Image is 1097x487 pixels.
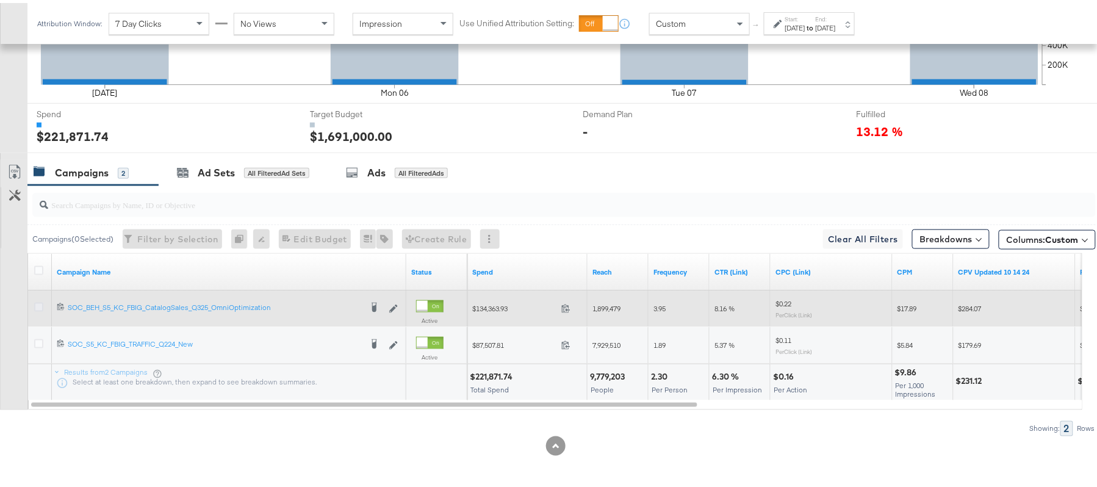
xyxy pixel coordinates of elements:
span: $5.84 [897,337,913,347]
div: Showing: [1029,422,1060,430]
div: Rows [1077,422,1096,430]
div: [DATE] [816,20,836,30]
span: Per 1,000 Impressions [896,378,936,395]
div: $9.86 [895,364,921,375]
div: SOC_BEH_S5_KC_FBIG_CatalogSales_Q325_OmniOptimization [68,300,361,309]
div: SOC_S5_KC_FBIG_TRAFFIC_Q224_New [68,336,361,346]
a: Shows the current state of your Ad Campaign. [411,264,462,274]
label: Start: [785,12,805,20]
div: Ads [367,163,386,177]
span: 7 Day Clicks [115,15,162,26]
span: $134,363.93 [472,301,556,310]
text: [DATE] [92,85,117,96]
strong: to [805,20,816,29]
span: $284.07 [959,301,982,310]
label: Use Unified Attribution Setting: [459,15,574,26]
div: $231.12 [956,372,986,384]
span: Spend [37,106,128,117]
div: [DATE] [785,20,805,30]
span: Clear All Filters [828,229,898,244]
div: $221,871.74 [470,368,516,380]
span: Total Spend [470,382,509,391]
span: Custom [1046,231,1079,242]
div: All Filtered Ads [395,165,448,176]
span: No Views [240,15,276,26]
span: 8.16 % [714,301,735,310]
div: 2 [118,165,129,176]
button: Clear All Filters [823,226,903,246]
span: Fulfilled [856,106,948,117]
span: ↑ [751,21,763,25]
div: - [583,120,588,137]
div: Campaigns ( 0 Selected) [32,231,113,242]
span: 1.89 [653,337,666,347]
a: The number of clicks received on a link in your ad divided by the number of impressions. [714,264,766,274]
span: People [591,382,614,391]
span: Custom [656,15,686,26]
div: 6.30 % [712,368,743,380]
a: The average cost for each link click you've received from your ad. [775,264,888,274]
span: Target Budget [310,106,401,117]
a: Updated Adobe CPV [959,264,1071,274]
a: Your campaign name. [57,264,401,274]
a: SOC_S5_KC_FBIG_TRAFFIC_Q224_New [68,336,361,348]
span: 5.37 % [714,337,735,347]
label: Active [416,314,444,322]
div: 0 [231,226,253,246]
a: SOC_BEH_S5_KC_FBIG_CatalogSales_Q325_OmniOptimization [68,300,361,312]
span: $0.11 [775,333,791,342]
text: Tue 07 [672,85,697,96]
div: 2.30 [651,368,671,380]
a: The total amount spent to date. [472,264,583,274]
span: $179.69 [959,337,982,347]
div: $221,871.74 [37,124,109,142]
div: 2 [1060,418,1073,433]
label: Active [416,350,444,358]
a: The average number of times your ad was served to each person. [653,264,705,274]
span: Demand Plan [583,106,675,117]
a: The average cost you've paid to have 1,000 impressions of your ad. [897,264,949,274]
span: Per Impression [713,382,762,391]
text: Mon 06 [381,85,409,96]
div: 9,779,203 [590,368,628,380]
sub: Per Click (Link) [775,345,812,352]
span: 13.12 % [856,120,903,136]
div: $1,691,000.00 [310,124,392,142]
span: $87,507.81 [472,337,556,347]
a: The number of people your ad was served to. [592,264,644,274]
span: $0.22 [775,296,791,305]
button: Columns:Custom [999,227,1096,247]
label: End: [816,12,836,20]
div: Ad Sets [198,163,235,177]
div: $0.16 [773,368,797,380]
input: Search Campaigns by Name, ID or Objective [48,185,999,209]
span: 1,899,479 [592,301,620,310]
div: Attribution Window: [37,16,103,25]
sub: Per Click (Link) [775,308,812,316]
div: Campaigns [55,163,109,177]
span: Impression [359,15,402,26]
span: Per Action [774,382,807,391]
span: 7,929,510 [592,337,620,347]
span: 3.95 [653,301,666,310]
button: Breakdowns [912,226,990,246]
span: Per Person [652,382,688,391]
span: $17.89 [897,301,917,310]
text: Wed 08 [960,85,988,96]
span: Columns: [1007,231,1079,243]
div: All Filtered Ad Sets [244,165,309,176]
